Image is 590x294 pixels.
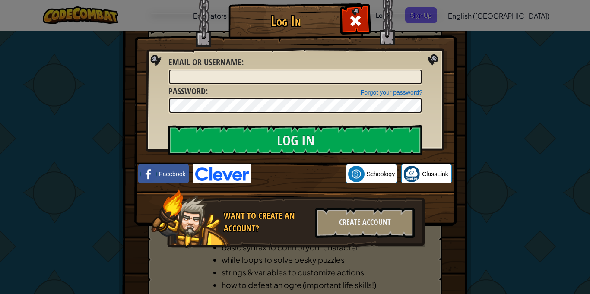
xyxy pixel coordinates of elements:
[315,208,415,238] div: Create Account
[422,170,448,178] span: ClassLink
[361,89,422,96] a: Forgot your password?
[251,164,346,183] iframe: Sign in with Google Button
[193,164,251,183] img: clever-logo-blue.png
[140,166,157,182] img: facebook_small.png
[168,125,422,155] input: Log In
[168,85,206,97] span: Password
[168,56,244,69] label: :
[168,56,241,68] span: Email or Username
[224,210,310,234] div: Want to create an account?
[367,170,395,178] span: Schoology
[403,166,420,182] img: classlink-logo-small.png
[168,85,208,98] label: :
[231,13,341,28] h1: Log In
[348,166,365,182] img: schoology.png
[159,170,185,178] span: Facebook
